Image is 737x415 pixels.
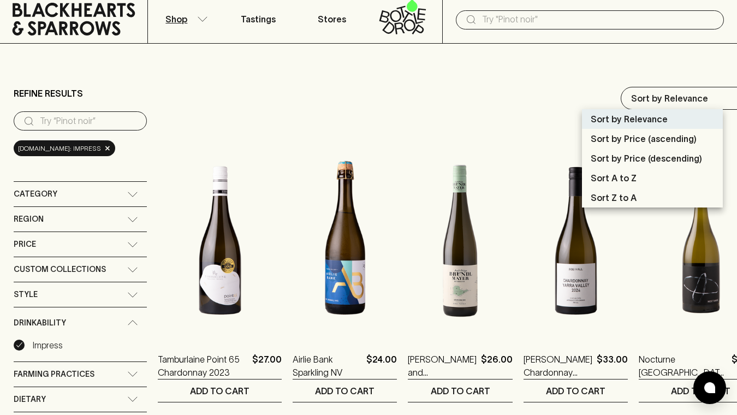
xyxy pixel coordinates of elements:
[704,382,715,393] img: bubble-icon
[591,112,668,126] p: Sort by Relevance
[591,132,697,145] p: Sort by Price (ascending)
[591,191,637,204] p: Sort Z to A
[591,171,637,185] p: Sort A to Z
[591,152,702,165] p: Sort by Price (descending)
